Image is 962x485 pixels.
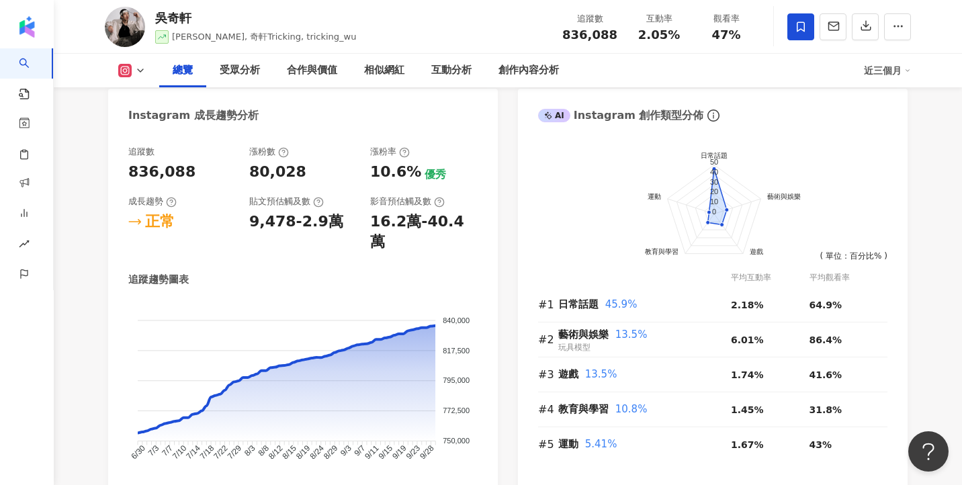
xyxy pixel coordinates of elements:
div: 漲粉率 [370,146,410,158]
tspan: 9/28 [418,443,436,461]
tspan: 6/30 [130,443,148,461]
text: 0 [712,208,716,216]
div: 受眾分析 [220,62,260,79]
tspan: 9/23 [404,443,423,461]
div: 平均互動率 [731,271,809,284]
div: #5 [538,436,558,453]
tspan: 8/15 [281,443,299,461]
span: 10.8% [615,403,648,415]
text: 遊戲 [750,248,763,255]
text: 50 [710,159,718,167]
div: Instagram 創作類型分佈 [538,108,703,123]
span: 1.74% [731,369,764,380]
span: 日常話題 [558,298,599,310]
div: 互動率 [633,12,685,26]
span: 遊戲 [558,368,578,380]
tspan: 9/19 [390,443,408,461]
text: 教育與學習 [645,248,679,255]
div: 平均觀看率 [810,271,888,284]
iframe: Help Scout Beacon - Open [908,431,949,472]
tspan: 8/19 [294,443,312,461]
tspan: 795,000 [443,377,470,385]
text: 10 [710,197,718,206]
tspan: 8/24 [308,443,326,461]
div: 總覽 [173,62,193,79]
span: 86.4% [810,335,842,345]
div: #2 [538,331,558,348]
div: 80,028 [249,162,306,183]
tspan: 7/3 [146,443,161,458]
span: 6.01% [731,335,764,345]
span: 運動 [558,438,578,450]
text: 日常話題 [701,152,728,160]
tspan: 8/3 [243,443,257,458]
span: 1.67% [731,439,764,450]
span: rise [19,230,30,261]
div: 10.6% [370,162,421,183]
span: 31.8% [810,404,842,415]
div: 吳奇軒 [155,9,357,26]
div: 漲粉數 [249,146,289,158]
div: 創作內容分析 [498,62,559,79]
tspan: 750,000 [443,437,470,445]
span: 2.05% [638,28,680,42]
span: 教育與學習 [558,403,609,415]
span: 2.18% [731,300,764,310]
tspan: 8/29 [322,443,340,461]
span: 5.41% [585,438,617,450]
div: 近三個月 [864,60,911,81]
tspan: 772,500 [443,407,470,415]
div: 成長趨勢 [128,195,177,208]
div: 836,088 [128,162,195,183]
span: [PERSON_NAME], 奇軒Tricking, tricking_wu [172,32,357,42]
div: 相似網紅 [364,62,404,79]
tspan: 7/14 [184,443,202,461]
tspan: 7/10 [171,443,189,461]
span: 45.9% [605,298,638,310]
div: 正常 [145,212,175,232]
tspan: 840,000 [443,316,470,324]
div: #4 [538,401,558,418]
div: Instagram 成長趨勢分析 [128,108,259,123]
text: 40 [710,168,718,176]
span: 43% [810,439,832,450]
text: 30 [710,178,718,186]
div: 追蹤數 [562,12,617,26]
text: 藝術與娛樂 [767,193,801,200]
tspan: 7/18 [198,443,216,461]
tspan: 9/7 [353,443,367,458]
div: #3 [538,366,558,383]
div: 16.2萬-40.4萬 [370,212,478,253]
tspan: 7/7 [160,443,175,458]
span: 41.6% [810,369,842,380]
div: 追蹤趨勢圖表 [128,273,189,287]
text: 20 [710,188,718,196]
span: 13.5% [615,328,648,341]
tspan: 7/22 [212,443,230,461]
tspan: 7/29 [226,443,244,461]
tspan: 8/12 [267,443,285,461]
span: 836,088 [562,28,617,42]
span: 13.5% [585,368,617,380]
span: 64.9% [810,300,842,310]
span: 玩具模型 [558,343,591,352]
div: 優秀 [425,167,446,182]
div: 追蹤數 [128,146,155,158]
div: AI [538,109,570,122]
a: search [19,48,46,101]
div: 觀看率 [701,12,752,26]
tspan: 9/3 [339,443,353,458]
div: 9,478-2.9萬 [249,212,343,232]
span: info-circle [705,107,721,124]
div: 合作與價值 [287,62,337,79]
text: 運動 [648,193,661,200]
div: 影音預估觸及數 [370,195,445,208]
tspan: 8/8 [256,443,271,458]
tspan: 9/15 [377,443,395,461]
img: logo icon [16,16,38,38]
div: 貼文預估觸及數 [249,195,324,208]
tspan: 817,500 [443,347,470,355]
img: KOL Avatar [105,7,145,47]
div: 互動分析 [431,62,472,79]
div: #1 [538,296,558,313]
